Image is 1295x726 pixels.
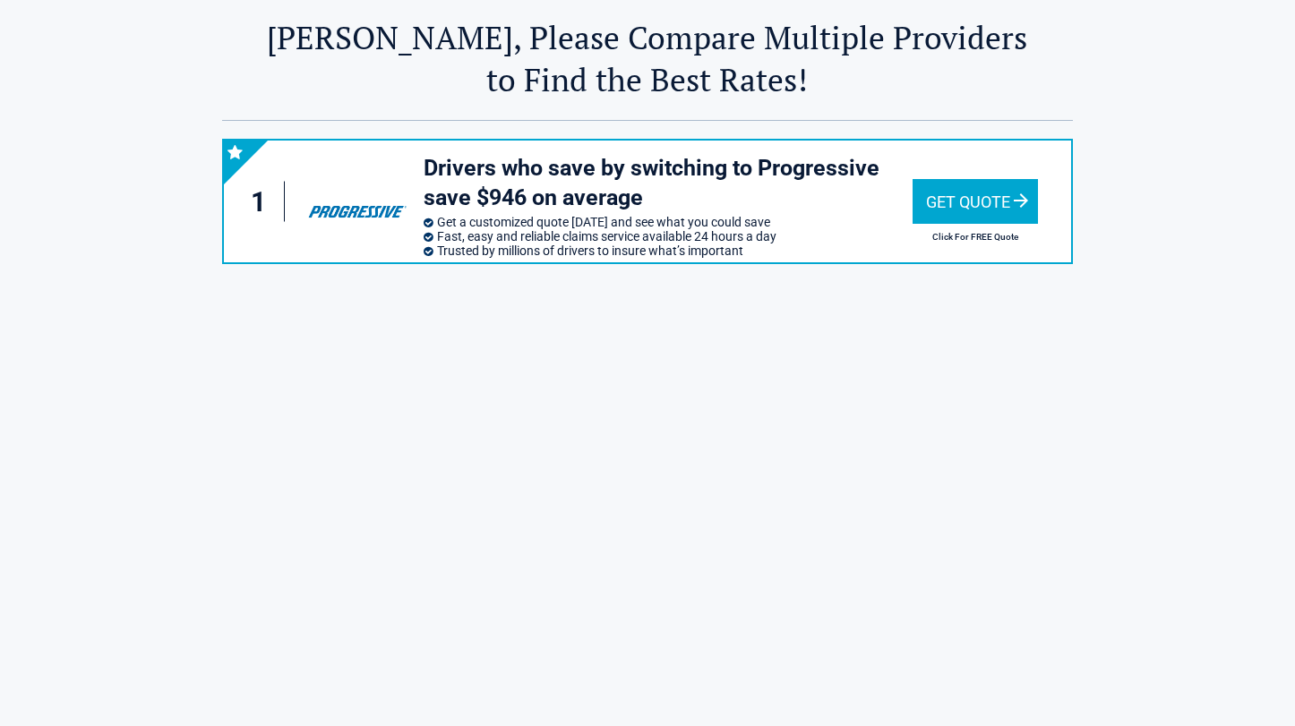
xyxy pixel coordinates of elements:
[424,243,913,258] li: Trusted by millions of drivers to insure what’s important
[424,154,913,212] h3: Drivers who save by switching to Progressive save $946 on average
[242,182,285,222] div: 1
[424,229,913,243] li: Fast, easy and reliable claims service available 24 hours a day
[424,215,913,229] li: Get a customized quote [DATE] and see what you could save
[913,179,1038,224] div: Get Quote
[300,174,415,229] img: progressive's logo
[913,232,1038,242] h2: Click For FREE Quote
[222,16,1073,100] h2: [PERSON_NAME], Please Compare Multiple Providers to Find the Best Rates!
